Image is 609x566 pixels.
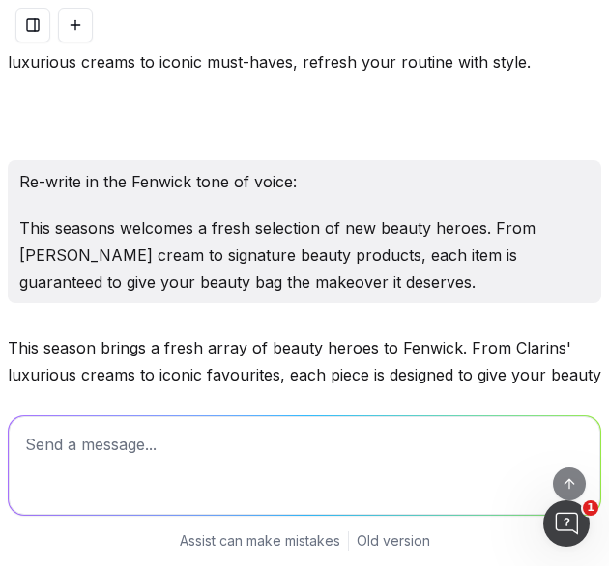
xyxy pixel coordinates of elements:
[583,500,598,516] span: 1
[357,531,430,551] a: Old version
[19,214,590,296] p: This seasons welcomes a fresh selection of new beauty heroes. From [PERSON_NAME] cream to signatu...
[8,334,601,415] p: This season brings a fresh array of beauty heroes to Fenwick. From Clarins' luxurious creams to i...
[19,168,590,195] p: Re-write in the Fenwick tone of voice:
[543,500,590,547] iframe: Intercom live chat
[180,531,340,551] p: Assist can make mistakes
